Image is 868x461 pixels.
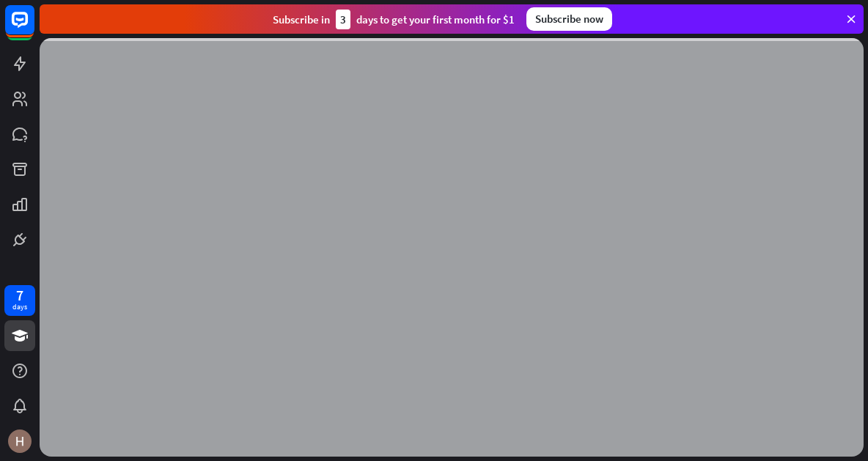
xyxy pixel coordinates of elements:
div: Subscribe now [526,7,612,31]
div: Subscribe in days to get your first month for $1 [273,10,515,29]
a: 7 days [4,285,35,316]
div: 3 [336,10,350,29]
div: 7 [16,289,23,302]
div: days [12,302,27,312]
